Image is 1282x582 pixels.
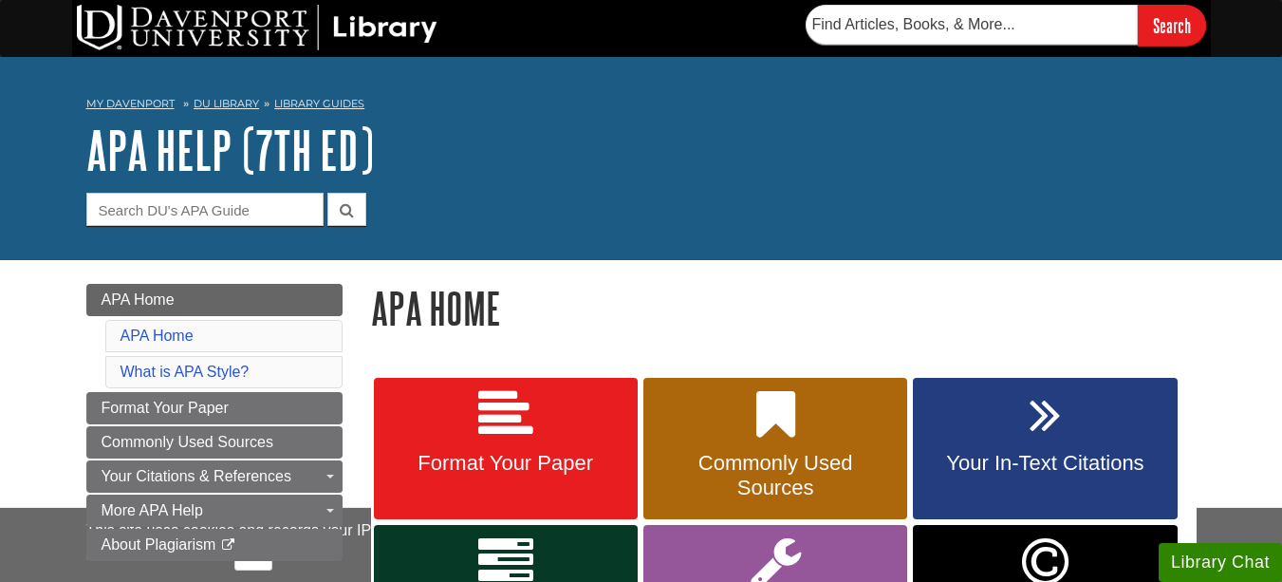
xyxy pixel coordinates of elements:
[1159,543,1282,582] button: Library Chat
[806,5,1138,45] input: Find Articles, Books, & More...
[86,91,1197,122] nav: breadcrumb
[102,468,291,484] span: Your Citations & References
[86,193,324,226] input: Search DU's APA Guide
[102,291,175,308] span: APA Home
[371,284,1197,332] h1: APA Home
[643,378,907,520] a: Commonly Used Sources
[806,5,1206,46] form: Searches DU Library's articles, books, and more
[388,451,623,476] span: Format Your Paper
[86,284,343,316] a: APA Home
[927,451,1162,476] span: Your In-Text Citations
[274,97,364,110] a: Library Guides
[86,96,175,112] a: My Davenport
[1138,5,1206,46] input: Search
[102,400,229,416] span: Format Your Paper
[86,392,343,424] a: Format Your Paper
[121,328,194,344] a: APA Home
[86,426,343,459] a: Commonly Used Sources
[102,536,216,553] span: About Plagiarism
[102,434,273,450] span: Commonly Used Sources
[102,502,203,518] span: More APA Help
[121,364,250,380] a: What is APA Style?
[220,539,236,552] i: This link opens in a new window
[77,5,437,50] img: DU Library
[86,529,343,561] a: About Plagiarism
[86,121,374,179] a: APA Help (7th Ed)
[913,378,1177,520] a: Your In-Text Citations
[194,97,259,110] a: DU Library
[86,495,343,527] a: More APA Help
[374,378,638,520] a: Format Your Paper
[658,451,893,500] span: Commonly Used Sources
[86,460,343,493] a: Your Citations & References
